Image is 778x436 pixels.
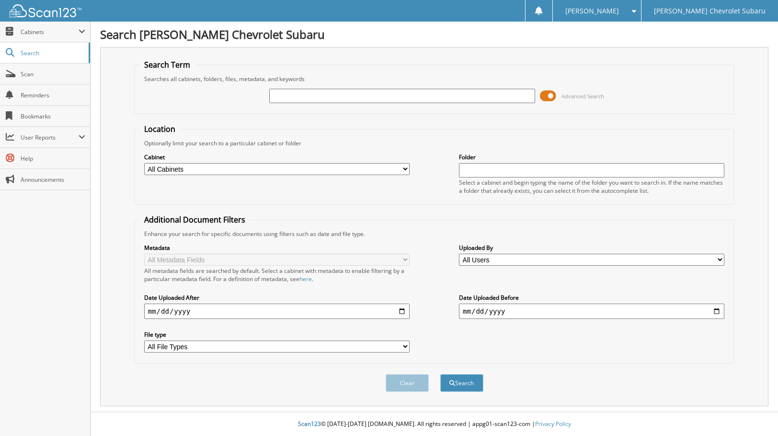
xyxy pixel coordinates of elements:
div: Searches all cabinets, folders, files, metadata, and keywords [139,75,730,83]
label: Folder [459,153,724,161]
span: Bookmarks [21,112,85,120]
button: Clear [386,374,429,392]
legend: Location [139,124,180,134]
label: Uploaded By [459,244,724,252]
legend: Additional Document Filters [139,214,250,225]
button: Search [440,374,483,392]
label: Metadata [144,244,410,252]
img: scan123-logo-white.svg [10,4,81,17]
span: Help [21,154,85,163]
label: Date Uploaded After [144,294,410,302]
span: User Reports [21,133,79,141]
div: Select a cabinet and begin typing the name of the folder you want to search in. If the name match... [459,178,724,195]
span: Search [21,49,84,57]
div: All metadata fields are searched by default. Select a cabinet with metadata to enable filtering b... [144,267,410,283]
span: [PERSON_NAME] [565,8,619,14]
div: Optionally limit your search to a particular cabinet or folder [139,139,730,147]
span: Announcements [21,176,85,184]
a: here [299,275,312,283]
label: Cabinet [144,153,410,161]
span: Advanced Search [561,93,604,100]
label: Date Uploaded Before [459,294,724,302]
span: Cabinets [21,28,79,36]
div: Enhance your search for specific documents using filters such as date and file type. [139,230,730,238]
input: start [144,304,410,319]
a: Privacy Policy [535,420,571,428]
label: File type [144,330,410,339]
span: Scan123 [298,420,321,428]
div: © [DATE]-[DATE] [DOMAIN_NAME]. All rights reserved | appg01-scan123-com | [91,412,778,436]
span: Reminders [21,91,85,99]
input: end [459,304,724,319]
span: Scan [21,70,85,78]
span: [PERSON_NAME] Chevrolet Subaru [654,8,766,14]
h1: Search [PERSON_NAME] Chevrolet Subaru [100,26,768,42]
legend: Search Term [139,59,195,70]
